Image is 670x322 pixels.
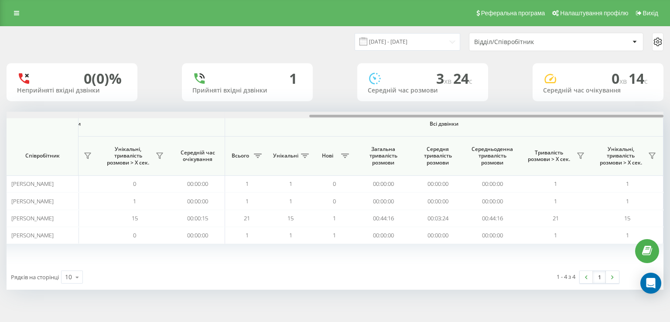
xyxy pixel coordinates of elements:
[643,10,658,17] span: Вихід
[619,76,629,86] span: хв
[317,152,338,159] span: Нові
[410,192,465,209] td: 00:00:00
[132,214,138,222] span: 15
[629,69,648,88] span: 14
[644,76,648,86] span: c
[410,227,465,244] td: 00:00:00
[65,273,72,281] div: 10
[444,76,453,86] span: хв
[481,10,545,17] span: Реферальна програма
[356,227,410,244] td: 00:00:00
[133,180,136,188] span: 0
[524,149,574,163] span: Тривалість розмови > Х сек.
[11,180,54,188] span: [PERSON_NAME]
[557,272,575,281] div: 1 - 4 з 4
[640,273,661,294] div: Open Intercom Messenger
[171,192,225,209] td: 00:00:00
[368,87,478,94] div: Середній час розмови
[596,146,646,166] span: Унікальні, тривалість розмови > Х сек.
[560,10,628,17] span: Налаштування профілю
[11,197,54,205] span: [PERSON_NAME]
[356,192,410,209] td: 00:00:00
[11,231,54,239] span: [PERSON_NAME]
[333,214,336,222] span: 1
[246,197,249,205] span: 1
[171,227,225,244] td: 00:00:00
[133,197,136,205] span: 1
[453,69,472,88] span: 24
[333,180,336,188] span: 0
[84,70,122,87] div: 0 (0)%
[553,214,559,222] span: 21
[362,146,404,166] span: Загальна тривалість розмови
[333,231,336,239] span: 1
[17,87,127,94] div: Неприйняті вхідні дзвінки
[472,146,513,166] span: Середньоденна тривалість розмови
[11,214,54,222] span: [PERSON_NAME]
[436,69,453,88] span: 3
[171,175,225,192] td: 00:00:00
[287,214,294,222] span: 15
[626,231,629,239] span: 1
[289,231,292,239] span: 1
[103,146,153,166] span: Унікальні, тривалість розмови > Х сек.
[171,210,225,227] td: 00:00:15
[251,120,637,127] span: Всі дзвінки
[14,152,71,159] span: Співробітник
[133,231,136,239] span: 0
[246,231,249,239] span: 1
[229,152,251,159] span: Всього
[273,152,298,159] span: Унікальні
[244,214,250,222] span: 21
[356,210,410,227] td: 00:44:16
[410,175,465,192] td: 00:00:00
[417,146,458,166] span: Середня тривалість розмови
[626,197,629,205] span: 1
[554,197,557,205] span: 1
[192,87,302,94] div: Прийняті вхідні дзвінки
[465,192,520,209] td: 00:00:00
[474,38,578,46] div: Відділ/Співробітник
[246,180,249,188] span: 1
[289,180,292,188] span: 1
[333,197,336,205] span: 0
[469,76,472,86] span: c
[554,180,557,188] span: 1
[593,271,606,283] a: 1
[11,273,59,281] span: Рядків на сторінці
[543,87,653,94] div: Середній час очікування
[465,210,520,227] td: 00:44:16
[626,180,629,188] span: 1
[465,227,520,244] td: 00:00:00
[612,69,629,88] span: 0
[554,231,557,239] span: 1
[410,210,465,227] td: 00:03:24
[177,149,218,163] span: Середній час очікування
[624,214,630,222] span: 15
[465,175,520,192] td: 00:00:00
[289,70,297,87] div: 1
[356,175,410,192] td: 00:00:00
[289,197,292,205] span: 1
